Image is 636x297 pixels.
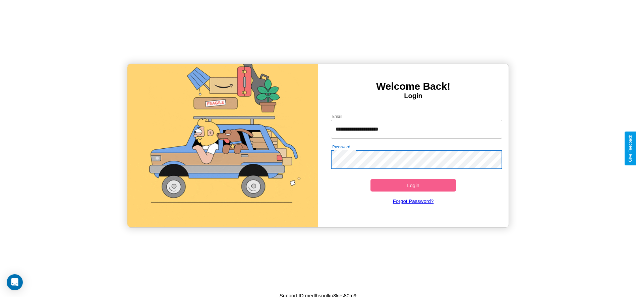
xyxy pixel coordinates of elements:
label: Password [332,144,350,150]
h4: Login [318,92,509,100]
div: Give Feedback [628,135,633,162]
h3: Welcome Back! [318,81,509,92]
label: Email [332,114,343,119]
div: Open Intercom Messenger [7,274,23,290]
img: gif [127,64,318,227]
button: Login [370,179,456,192]
a: Forgot Password? [328,192,499,211]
